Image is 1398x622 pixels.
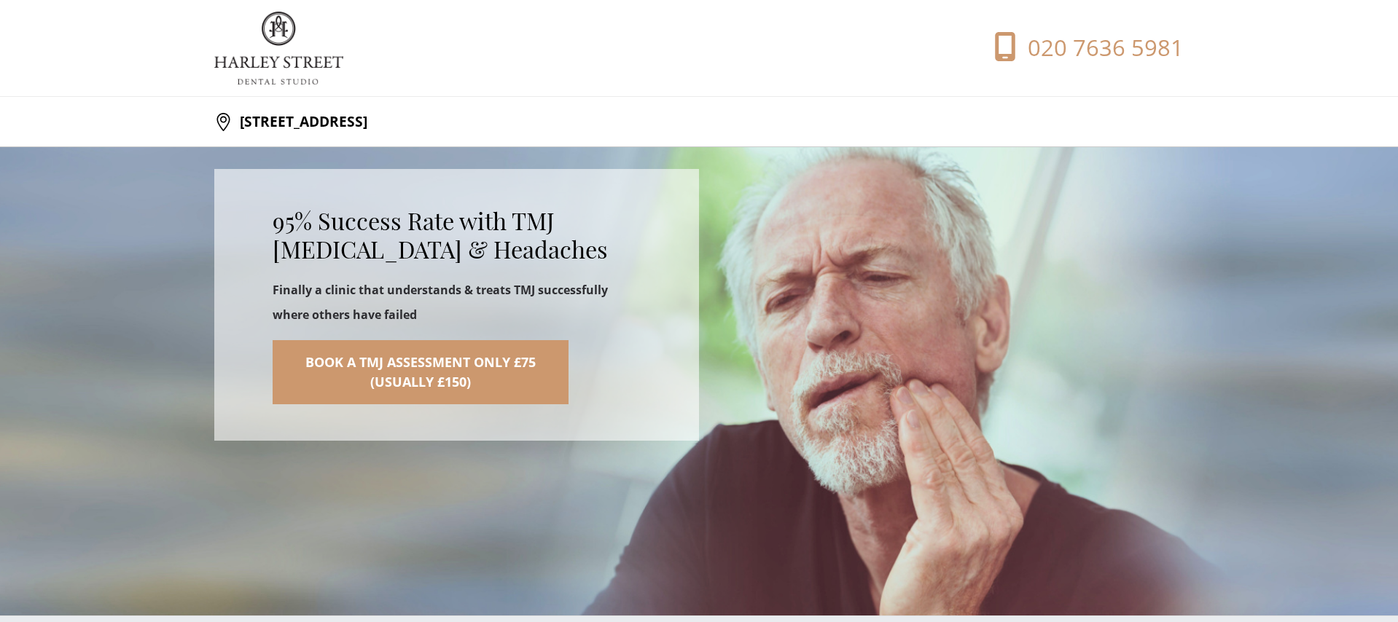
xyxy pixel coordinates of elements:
strong: Finally a clinic that understands & treats TMJ successfully where others have failed [273,282,608,323]
h2: 95% Success Rate with TMJ [MEDICAL_DATA] & Headaches [273,207,641,264]
a: Book a TMJ Assessment Only £75(Usually £150) [273,340,569,404]
a: 020 7636 5981 [951,32,1184,64]
img: logo.png [214,12,343,84]
p: [STREET_ADDRESS] [233,107,367,136]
